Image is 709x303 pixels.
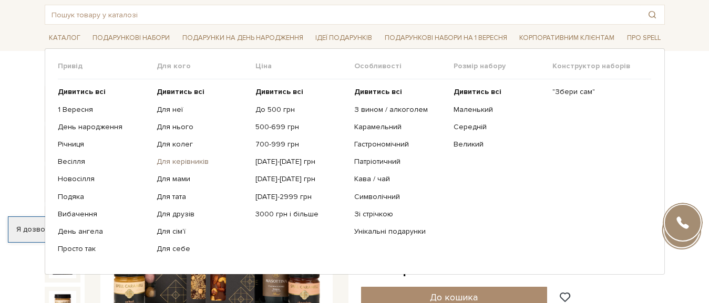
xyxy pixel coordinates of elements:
[354,122,445,132] a: Карамельний
[623,30,665,46] span: Про Spell
[454,105,544,114] a: Маленький
[552,87,643,97] a: "Збери сам"
[255,174,346,184] a: [DATE]-[DATE] грн
[58,174,149,184] a: Новосілля
[454,140,544,149] a: Великий
[58,87,149,97] a: Дивитись всі
[552,61,651,71] span: Конструктор наборів
[354,87,402,96] b: Дивитись всі
[157,87,204,96] b: Дивитись всі
[381,29,511,47] a: Подарункові набори на 1 Вересня
[640,5,664,24] button: Пошук товару у каталозі
[157,61,255,71] span: Для кого
[58,244,149,254] a: Просто так
[157,227,248,236] a: Для сім'ї
[157,105,248,114] a: Для неї
[311,30,376,46] span: Ідеї подарунків
[354,227,445,236] a: Унікальні подарунки
[354,174,445,184] a: Кава / чай
[157,157,248,166] a: Для керівників
[58,192,149,202] a: Подяка
[255,87,303,96] b: Дивитись всі
[58,122,149,132] a: День народження
[178,30,307,46] span: Подарунки на День народження
[454,122,544,132] a: Середній
[58,227,149,236] a: День ангела
[255,61,354,71] span: Ціна
[354,61,453,71] span: Особливості
[354,140,445,149] a: Гастрономічний
[88,30,174,46] span: Подарункові набори
[58,140,149,149] a: Річниця
[454,87,501,96] b: Дивитись всі
[8,225,293,234] div: Я дозволяю [DOMAIN_NAME] використовувати
[354,87,445,97] a: Дивитись всі
[58,210,149,219] a: Вибачення
[255,87,346,97] a: Дивитись всі
[157,192,248,202] a: Для тата
[45,48,665,275] div: Каталог
[354,210,445,219] a: Зі стрічкою
[157,210,248,219] a: Для друзів
[255,140,346,149] a: 700-999 грн
[58,157,149,166] a: Весілля
[255,192,346,202] a: [DATE]-2999 грн
[157,244,248,254] a: Для себе
[157,140,248,149] a: Для колег
[157,174,248,184] a: Для мами
[255,210,346,219] a: 3000 грн і більше
[58,87,106,96] b: Дивитись всі
[354,192,445,202] a: Символічний
[515,29,619,47] a: Корпоративним клієнтам
[58,105,149,114] a: 1 Вересня
[454,87,544,97] a: Дивитись всі
[157,122,248,132] a: Для нього
[58,61,157,71] span: Привід
[354,105,445,114] a: З вином / алкоголем
[157,87,248,97] a: Дивитись всі
[45,30,85,46] span: Каталог
[255,157,346,166] a: [DATE]-[DATE] грн
[255,105,346,114] a: До 500 грн
[430,291,478,303] span: До кошика
[45,5,640,24] input: Пошук товару у каталозі
[354,157,445,166] a: Патріотичний
[255,122,346,132] a: 500-699 грн
[454,61,552,71] span: Розмір набору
